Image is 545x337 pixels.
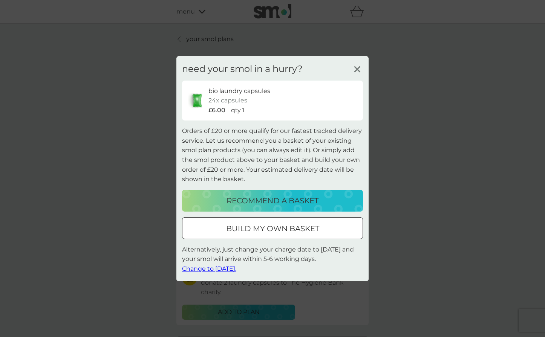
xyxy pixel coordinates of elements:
[182,63,303,74] h3: need your smol in a hurry?
[182,190,363,212] button: recommend a basket
[227,195,318,207] p: recommend a basket
[226,223,319,235] p: build my own basket
[242,105,244,115] p: 1
[208,86,270,96] p: bio laundry capsules
[208,96,247,105] p: 24x capsules
[182,265,236,272] span: Change to [DATE].
[231,105,241,115] p: qty
[182,264,236,274] button: Change to [DATE].
[208,105,225,115] p: £6.00
[182,126,363,184] p: Orders of £20 or more qualify for our fastest tracked delivery service. Let us recommend you a ba...
[182,217,363,239] button: build my own basket
[182,245,363,274] p: Alternatively, just change your charge date to [DATE] and your smol will arrive within 5-6 workin...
